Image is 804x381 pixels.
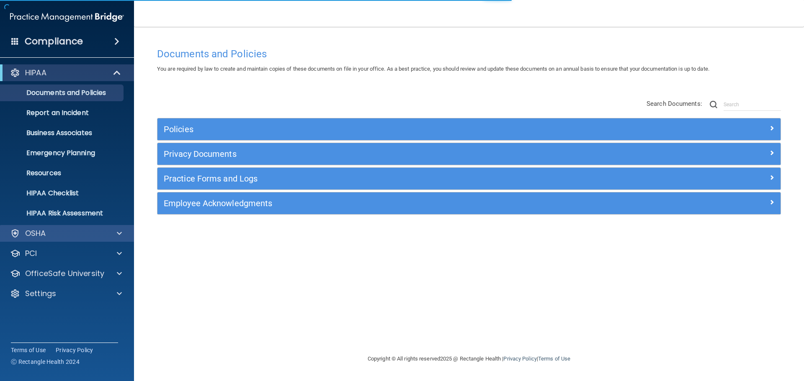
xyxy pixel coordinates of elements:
p: Settings [25,289,56,299]
a: Policies [164,123,774,136]
a: Terms of Use [11,346,46,354]
img: PMB logo [10,9,124,26]
h5: Employee Acknowledgments [164,199,618,208]
p: HIPAA Risk Assessment [5,209,120,217]
p: Resources [5,169,120,177]
p: HIPAA [25,68,46,78]
a: Employee Acknowledgments [164,197,774,210]
p: Emergency Planning [5,149,120,157]
h5: Practice Forms and Logs [164,174,618,183]
p: Business Associates [5,129,120,137]
span: Search Documents: [647,100,702,107]
p: PCI [25,248,37,258]
p: OSHA [25,228,46,238]
a: Practice Forms and Logs [164,172,774,185]
p: Documents and Policies [5,89,120,97]
h4: Documents and Policies [157,49,781,59]
h5: Privacy Documents [164,149,618,159]
a: OSHA [10,228,122,238]
input: Search [724,98,781,111]
a: OfficeSafe University [10,268,122,279]
p: Report an Incident [5,109,120,117]
a: Privacy Policy [503,355,536,362]
span: You are required by law to create and maintain copies of these documents on file in your office. ... [157,66,709,72]
img: ic-search.3b580494.png [710,101,717,108]
a: PCI [10,248,122,258]
div: Copyright © All rights reserved 2025 @ Rectangle Health | | [316,345,622,372]
a: Privacy Documents [164,147,774,161]
p: OfficeSafe University [25,268,104,279]
a: Privacy Policy [56,346,93,354]
a: Settings [10,289,122,299]
p: HIPAA Checklist [5,189,120,197]
h5: Policies [164,125,618,134]
span: Ⓒ Rectangle Health 2024 [11,358,80,366]
a: Terms of Use [538,355,570,362]
h4: Compliance [25,36,83,47]
a: HIPAA [10,68,121,78]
